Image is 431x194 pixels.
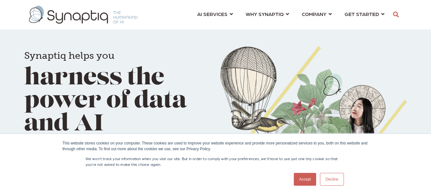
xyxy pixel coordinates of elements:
[197,10,227,18] span: AI SERVICES
[29,6,137,24] img: synaptiq logo-1
[345,10,379,18] span: GET STARTED
[191,3,391,26] nav: menu
[24,50,115,61] span: Synaptiq helps you
[24,42,211,136] h1: harness the power of data and AI
[294,173,316,186] a: Accept
[302,8,332,20] a: COMPANY
[197,8,233,20] a: AI SERVICES
[345,8,384,20] a: GET STARTED
[63,140,369,152] div: This website stores cookies on your computer. These cookies are used to improve your website expe...
[320,173,344,186] a: Decline
[246,8,289,20] a: WHY SYNAPTIQ
[302,10,326,18] span: COMPANY
[246,10,284,18] span: WHY SYNAPTIQ
[85,156,346,167] p: We won't track your information when you visit our site. But in order to comply with your prefere...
